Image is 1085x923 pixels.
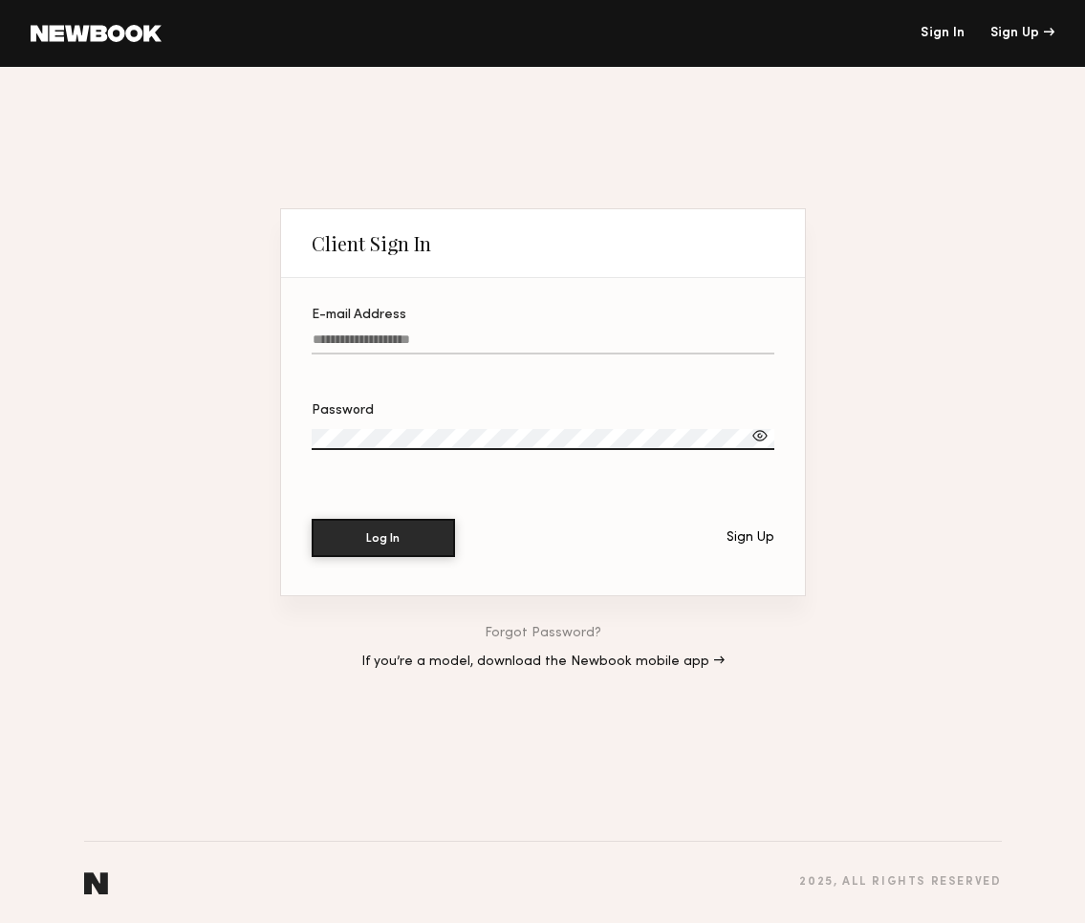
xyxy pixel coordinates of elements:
[312,333,774,354] input: E-mail Address
[312,309,774,322] div: E-mail Address
[727,531,774,545] div: Sign Up
[799,876,1001,889] div: 2025 , all rights reserved
[990,27,1054,40] div: Sign Up
[921,27,965,40] a: Sign In
[312,232,431,255] div: Client Sign In
[312,519,455,557] button: Log In
[312,404,774,418] div: Password
[361,655,725,669] a: If you’re a model, download the Newbook mobile app →
[485,627,601,640] a: Forgot Password?
[312,429,774,450] input: Password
